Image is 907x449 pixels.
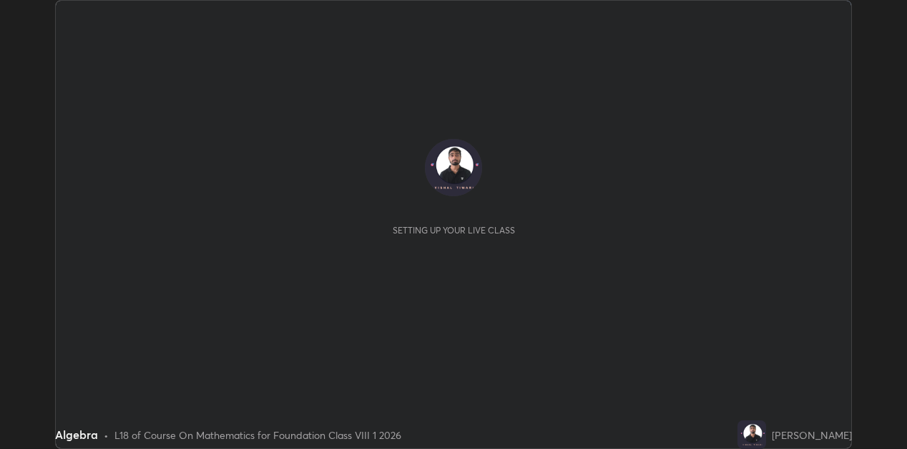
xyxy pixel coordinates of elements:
div: Algebra [55,426,98,443]
img: c9e342a1698b4bafb348e6acd24ab070.png [425,139,482,196]
div: L18 of Course On Mathematics for Foundation Class VIII 1 2026 [114,428,401,443]
div: • [104,428,109,443]
div: Setting up your live class [393,225,515,236]
img: c9e342a1698b4bafb348e6acd24ab070.png [737,420,766,449]
div: [PERSON_NAME] [772,428,852,443]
